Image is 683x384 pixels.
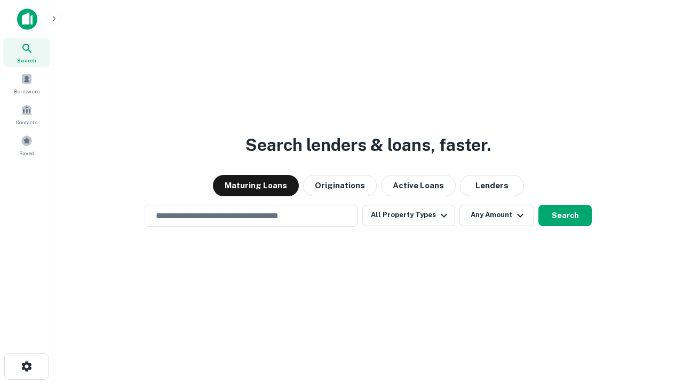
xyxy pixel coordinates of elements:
[213,175,299,196] button: Maturing Loans
[362,205,455,226] button: All Property Types
[17,56,36,65] span: Search
[303,175,377,196] button: Originations
[245,132,491,158] h3: Search lenders & loans, faster.
[3,131,50,159] a: Saved
[14,87,39,95] span: Borrowers
[538,205,592,226] button: Search
[3,38,50,67] a: Search
[19,149,35,157] span: Saved
[3,100,50,129] a: Contacts
[460,175,524,196] button: Lenders
[630,299,683,350] iframe: Chat Widget
[17,9,37,30] img: capitalize-icon.png
[459,205,534,226] button: Any Amount
[381,175,456,196] button: Active Loans
[16,118,37,126] span: Contacts
[3,69,50,98] a: Borrowers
